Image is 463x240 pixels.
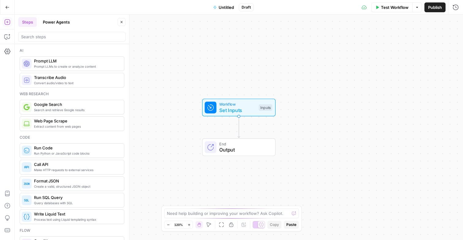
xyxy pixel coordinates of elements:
span: End [219,141,269,147]
span: Create a valid, structured JSON object [34,184,119,189]
span: Transcribe Audio [34,74,119,81]
span: Paste [286,222,296,227]
div: Ai [20,48,124,53]
span: Prompt LLM [34,58,119,64]
button: Copy [267,221,281,229]
div: Code [20,135,124,140]
div: Flow [20,228,124,233]
span: Run SQL Query [34,194,119,201]
span: Extract content from web pages [34,124,119,129]
span: Set Inputs [219,107,256,114]
span: Write Liquid Text [34,211,119,217]
button: Paste [284,221,299,229]
g: Edge from start to end [238,116,240,138]
button: Test Workflow [371,2,412,12]
button: Publish [424,2,446,12]
div: WorkflowSet InputsInputs [182,99,296,116]
span: Query databases with SQL [34,201,119,205]
input: Search steps [21,34,123,40]
span: Search and retrieve Google results [34,107,119,112]
span: Draft [242,5,251,10]
div: Web research [20,91,124,97]
span: Google Search [34,101,119,107]
span: Run Code [34,145,119,151]
span: Web Page Scrape [34,118,119,124]
div: Inputs [259,104,272,111]
button: Steps [18,17,37,27]
span: Make HTTP requests to external services [34,167,119,172]
span: Workflow [219,101,256,107]
span: Prompt LLMs to create or analyze content [34,64,119,69]
button: Untitled [209,2,238,12]
div: EndOutput [182,138,296,156]
span: Output [219,146,269,153]
span: 120% [174,222,183,227]
span: Run Python or JavaScript code blocks [34,151,119,156]
button: Power Agents [39,17,73,27]
span: Untitled [219,4,234,10]
span: Test Workflow [381,4,408,10]
span: Format JSON [34,178,119,184]
span: Publish [428,4,442,10]
span: Process text using Liquid templating syntax [34,217,119,222]
span: Call API [34,161,119,167]
span: Convert audio/video to text [34,81,119,85]
span: Copy [270,222,279,227]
